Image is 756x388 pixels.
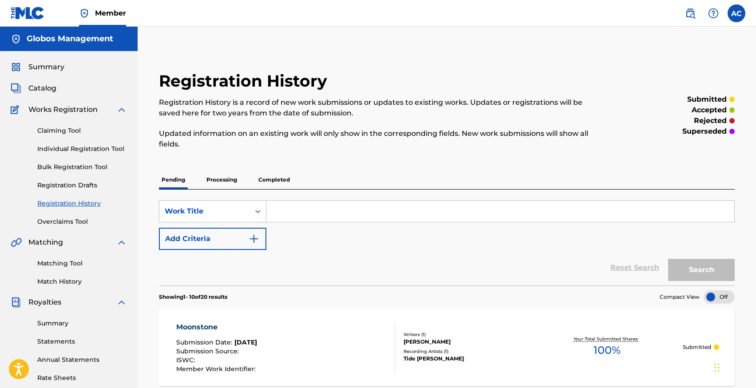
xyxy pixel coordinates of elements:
[37,319,127,328] a: Summary
[28,83,56,94] span: Catalog
[37,144,127,154] a: Individual Registration Tool
[116,297,127,308] img: expand
[176,365,258,373] span: Member Work Identifier :
[28,104,98,115] span: Works Registration
[37,337,127,346] a: Statements
[234,338,257,346] span: [DATE]
[165,206,245,217] div: Work Title
[116,237,127,248] img: expand
[404,331,532,338] div: Writers ( 1 )
[159,200,735,285] form: Search Form
[37,373,127,383] a: Rate Sheets
[37,126,127,135] a: Claiming Tool
[712,345,756,388] iframe: Chat Widget
[159,293,227,301] p: Showing 1 - 10 of 20 results
[660,293,700,301] span: Compact View
[574,336,641,342] p: Your Total Submitted Shares:
[11,83,56,94] a: CatalogCatalog
[37,162,127,172] a: Bulk Registration Tool
[204,170,240,189] p: Processing
[176,347,241,355] span: Submission Source :
[11,62,21,72] img: Summary
[404,355,532,363] div: Tide [PERSON_NAME]
[28,237,63,248] span: Matching
[687,94,727,105] p: submitted
[79,8,90,19] img: Top Rightsholder
[37,355,127,364] a: Annual Statements
[11,62,64,72] a: SummarySummary
[159,71,332,91] h2: Registration History
[11,34,21,44] img: Accounts
[249,234,259,244] img: 9d2ae6d4665cec9f34b9.svg
[692,105,727,115] p: accepted
[731,253,756,325] iframe: Resource Center
[11,83,21,94] img: Catalog
[176,356,197,364] span: ISWC :
[116,104,127,115] img: expand
[404,348,532,355] div: Recording Artists ( 1 )
[728,4,745,22] div: User Menu
[159,170,188,189] p: Pending
[694,115,727,126] p: rejected
[159,308,735,386] a: MoonstoneSubmission Date:[DATE]Submission Source:ISWC:Member Work Identifier:Writers (1)[PERSON_N...
[11,297,21,308] img: Royalties
[176,322,258,333] div: Moonstone
[708,8,719,19] img: help
[594,342,621,358] span: 100 %
[28,297,61,308] span: Royalties
[37,259,127,268] a: Matching Tool
[714,354,720,381] div: Trascina
[37,199,127,208] a: Registration History
[404,338,532,346] div: [PERSON_NAME]
[27,34,113,44] h5: Globos Management
[681,4,699,22] a: Public Search
[685,8,696,19] img: search
[176,338,234,346] span: Submission Date :
[11,7,45,20] img: MLC Logo
[11,104,22,115] img: Works Registration
[11,237,22,248] img: Matching
[159,97,602,119] p: Registration History is a record of new work submissions or updates to existing works. Updates or...
[37,217,127,226] a: Overclaims Tool
[159,228,266,250] button: Add Criteria
[95,8,126,18] span: Member
[712,345,756,388] div: Widget chat
[683,343,711,351] p: Submitted
[28,62,64,72] span: Summary
[705,4,722,22] div: Help
[159,128,602,150] p: Updated information on an existing work will only show in the corresponding fields. New work subm...
[37,181,127,190] a: Registration Drafts
[256,170,293,189] p: Completed
[682,126,727,137] p: superseded
[37,277,127,286] a: Match History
